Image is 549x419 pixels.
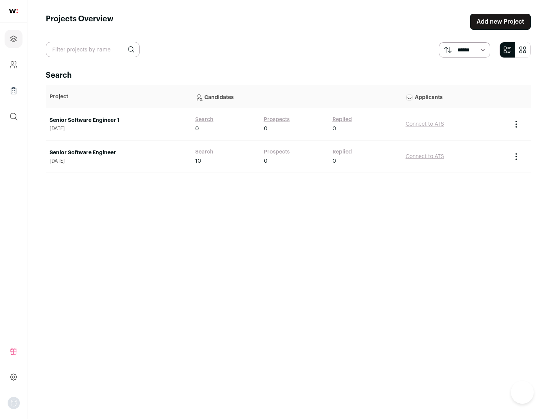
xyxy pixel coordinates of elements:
[264,148,290,156] a: Prospects
[332,148,352,156] a: Replied
[46,14,114,30] h1: Projects Overview
[332,116,352,123] a: Replied
[46,70,531,81] h2: Search
[50,149,188,157] a: Senior Software Engineer
[332,157,336,165] span: 0
[5,82,22,100] a: Company Lists
[46,42,140,57] input: Filter projects by name
[195,125,199,133] span: 0
[8,397,20,409] button: Open dropdown
[470,14,531,30] a: Add new Project
[50,126,188,132] span: [DATE]
[50,158,188,164] span: [DATE]
[406,154,444,159] a: Connect to ATS
[332,125,336,133] span: 0
[8,397,20,409] img: nopic.png
[50,117,188,124] a: Senior Software Engineer 1
[5,30,22,48] a: Projects
[264,157,268,165] span: 0
[406,122,444,127] a: Connect to ATS
[9,9,18,13] img: wellfound-shorthand-0d5821cbd27db2630d0214b213865d53afaa358527fdda9d0ea32b1df1b89c2c.svg
[264,125,268,133] span: 0
[511,381,534,404] iframe: Help Scout Beacon - Open
[512,152,521,161] button: Project Actions
[512,120,521,129] button: Project Actions
[406,89,504,104] p: Applicants
[264,116,290,123] a: Prospects
[50,93,188,101] p: Project
[195,89,398,104] p: Candidates
[195,116,213,123] a: Search
[195,157,201,165] span: 10
[5,56,22,74] a: Company and ATS Settings
[195,148,213,156] a: Search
